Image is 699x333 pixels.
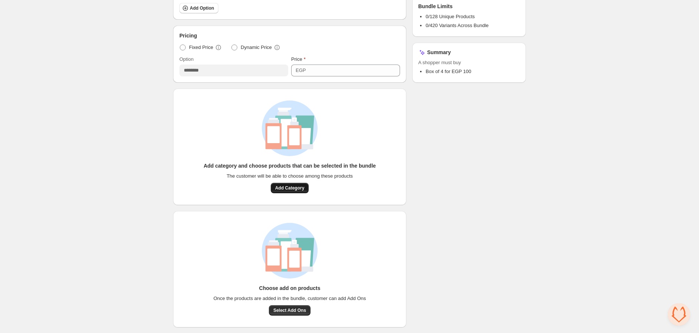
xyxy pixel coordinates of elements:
h3: Choose add on products [259,284,321,292]
h3: Summary [427,49,451,56]
h3: Bundle Limits [418,3,453,10]
span: Dynamic Price [241,44,272,51]
span: The customer will be able to choose among these products [227,172,353,180]
label: Option [179,56,194,63]
span: Add Option [190,5,214,11]
span: Select Add Ons [273,307,306,313]
h3: Add category and choose products that can be selected in the bundle [204,162,376,169]
span: 0/420 Variants Across Bundle [426,23,489,28]
span: A shopper must buy [418,59,520,66]
li: Box of 4 for EGP 100 [426,68,520,75]
span: Add Category [275,185,305,191]
span: Once the products are added in the bundle, customer can add Add Ons [214,295,366,302]
a: Open chat [668,303,690,326]
span: Fixed Price [189,44,213,51]
span: Pricing [179,32,197,39]
label: Price [291,56,306,63]
div: EGP [296,67,306,74]
span: 0/128 Unique Products [426,14,475,19]
button: Add Category [271,183,309,193]
button: Add Option [179,3,218,13]
button: Select Add Ons [269,305,311,316]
